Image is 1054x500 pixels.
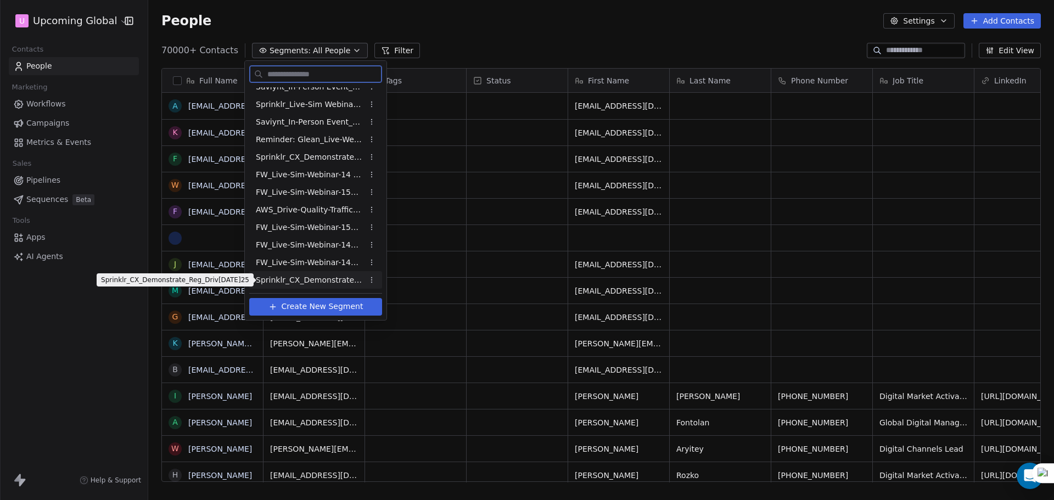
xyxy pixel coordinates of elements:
[256,99,363,110] span: Sprinklr_Live-Sim Webina[DATE]25
[256,239,363,251] span: FW_Live-Sim-Webinar-14Oct'25-IND+ANZ
[256,274,363,286] span: Sprinklr_CX_Demonstrate_Reg_Driv[DATE]25
[256,222,363,233] span: FW_Live-Sim-Webinar-15Oct'25-NA
[101,276,249,284] p: Sprinklr_CX_Demonstrate_Reg_Driv[DATE]25
[256,204,363,216] span: AWS_Drive-Quality-Traffic_5thOct'25
[256,116,363,128] span: Saviynt_In-Person Event_Sept & [DATE] ([GEOGRAPHIC_DATA])
[256,134,363,145] span: Reminder: Glean_Live-Webinar_23rdSept'25
[256,169,363,181] span: FW_Live-Sim-Webinar-14 Oct'25-NA
[256,187,363,198] span: FW_Live-Sim-Webinar-15Oct'25-EU
[249,298,382,316] button: Create New Segment
[256,257,363,268] span: FW_Live-Sim-Webinar-14Oct'25-EU
[256,151,363,163] span: Sprinklr_CX_Demonstrate_Reg_Driv[DATE]25
[282,301,363,312] span: Create New Segment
